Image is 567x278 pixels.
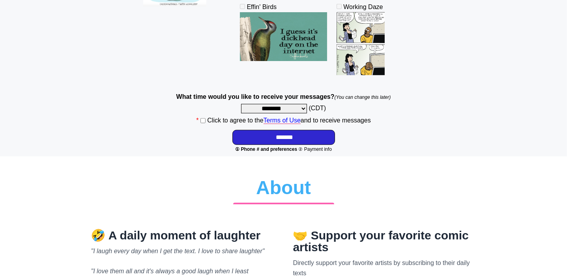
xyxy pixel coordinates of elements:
[91,248,265,254] em: "I laugh every day when I get the text. I love to share laughter"
[337,12,385,75] img: working_daze_1.png
[240,12,327,61] img: I%20guess%20it%27s%20dickhead%20day%20on%20the%20internet.jpg
[309,105,326,111] span: (CDT)
[337,4,396,75] label: Working Daze
[293,258,476,278] p: Directly support your favorite artists by subscribing to their daily texts
[235,146,297,152] span: ① Phone # and preferences
[176,93,335,100] strong: What time would you like to receive your messages?
[264,117,301,124] a: Terms of Use
[299,146,332,152] span: ② Payment info
[240,4,327,61] label: Effin' Birds
[335,95,391,100] em: (You can change this later)
[82,176,486,200] h1: About
[207,117,371,124] label: Click to agree to the and to receive messages
[293,230,476,253] h2: 🤝 Support your favorite comic artists
[91,230,274,241] h2: 🤣 A daily moment of laughter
